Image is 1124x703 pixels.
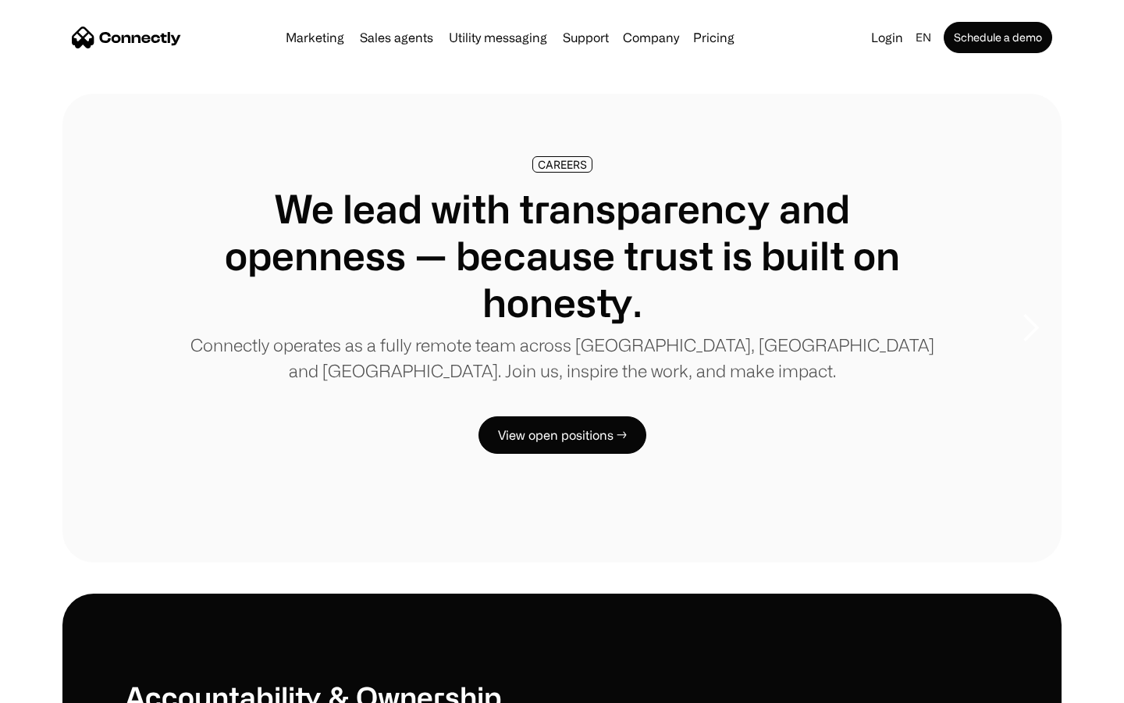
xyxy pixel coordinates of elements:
a: home [72,26,181,49]
a: Pricing [687,31,741,44]
div: Company [618,27,684,48]
ul: Language list [31,676,94,698]
p: Connectly operates as a fully remote team across [GEOGRAPHIC_DATA], [GEOGRAPHIC_DATA] and [GEOGRA... [187,332,937,384]
div: Company [623,27,679,48]
a: Support [557,31,615,44]
div: carousel [62,94,1062,562]
aside: Language selected: English [16,674,94,698]
a: Utility messaging [443,31,553,44]
div: next slide [999,250,1062,406]
a: View open positions → [478,416,646,454]
a: Schedule a demo [944,22,1052,53]
div: en [916,27,931,48]
div: 1 of 8 [62,94,1062,562]
h1: We lead with transparency and openness — because trust is built on honesty. [187,185,937,326]
a: Login [865,27,909,48]
div: en [909,27,941,48]
div: CAREERS [538,159,587,170]
a: Sales agents [354,31,439,44]
a: Marketing [279,31,350,44]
